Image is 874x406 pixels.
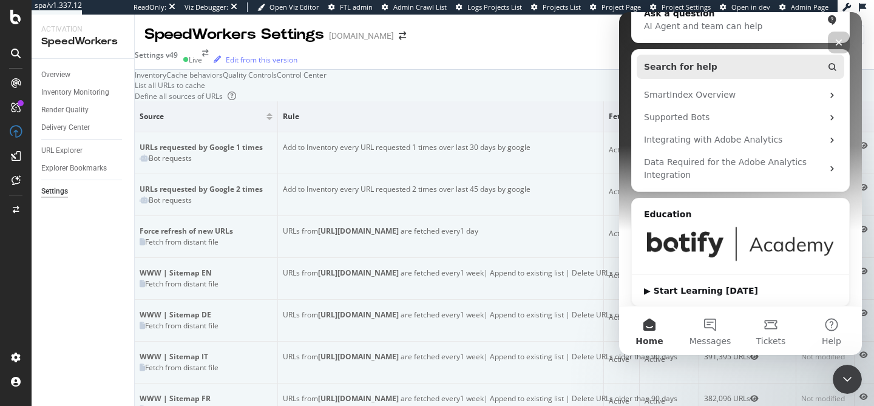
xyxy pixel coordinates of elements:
div: Live [189,55,202,65]
div: Settings [41,185,68,198]
div: ReadOnly: [134,2,166,12]
span: Messages [70,325,112,333]
span: Project Settings [662,2,711,12]
div: Cache behaviors [166,70,223,80]
div: Integrating with Adobe Analytics [18,117,225,139]
div: arrow-right-arrow-left [202,50,209,69]
a: Inventory Monitoring [41,86,126,99]
div: [DOMAIN_NAME] [329,30,394,42]
span: Source [140,111,263,122]
b: [URL][DOMAIN_NAME] [318,310,399,320]
div: ▶ Start Learning [DATE] [13,263,230,295]
a: Overview [41,69,126,81]
div: ▶ Start Learning [DATE] [25,272,218,285]
span: Logs Projects List [467,2,522,12]
div: eye [750,395,759,402]
div: WWW | Sitemap DE [140,310,273,320]
div: SpeedWorkers [41,35,124,49]
a: Open in dev [720,2,770,12]
button: Edit from this version [209,50,297,69]
a: Logs Projects List [456,2,522,12]
div: Bot requests [149,195,192,205]
div: Delivery Center [41,121,90,134]
a: Settings [41,185,126,198]
div: SmartIndex Overview [18,72,225,94]
span: Projects List [543,2,581,12]
span: Fetch [609,111,631,122]
div: eye [859,268,868,275]
div: Active [609,186,629,197]
a: Explorer Bookmarks [41,162,126,175]
div: SmartIndex Overview [25,76,203,89]
span: Open in dev [731,2,770,12]
b: [URL][DOMAIN_NAME] [318,393,399,404]
div: Fetch from distant file [145,279,218,289]
div: Define all sources of URLs [135,91,236,101]
div: Inventory [135,70,166,80]
div: Quality Controls [223,70,277,80]
div: URLs from are fetched every 1 day [283,226,598,237]
button: Help [182,294,243,343]
div: URLs from are fetched every 1 week | Append to existing list | Delete URLs older than 90 days [283,310,598,320]
div: Active [609,270,629,281]
div: Overview [41,69,70,81]
span: Open Viz Editor [269,2,319,12]
div: Activation [41,24,124,35]
span: Search for help [25,49,98,61]
span: Rule [283,111,595,122]
div: Force refresh of new URLs [140,226,273,237]
div: Active [609,312,629,323]
div: Render Quality [41,104,89,117]
span: Admin Crawl List [393,2,447,12]
a: Projects List [531,2,581,12]
span: Project Page [601,2,641,12]
span: Help [203,325,222,333]
div: 391,395 URLs [704,351,791,362]
div: Explorer Bookmarks [41,162,107,175]
div: Active [609,144,629,155]
div: Active [645,354,665,365]
a: Admin Crawl List [382,2,447,12]
div: Active [609,228,629,239]
span: Home [16,325,44,333]
div: URLs from are fetched every 1 week | Append to existing list | Delete URLs older than 90 days [283,393,598,404]
div: eye [859,142,868,149]
div: Inventory Monitoring [41,86,109,99]
div: URLs from are fetched every 1 week | Append to existing list | Delete URLs older than 90 days [283,351,598,362]
div: eye [859,351,868,359]
div: arrow-right-arrow-left [399,32,406,40]
a: Project Page [590,2,641,12]
div: eye [859,184,868,191]
div: Supported Bots [18,94,225,117]
div: Close [209,19,231,41]
div: Edit from this version [226,55,297,65]
span: Tickets [137,325,167,333]
a: URL Explorer [41,144,126,157]
div: URLs requested by Google 2 times [140,184,273,195]
div: Viz Debugger: [185,2,228,12]
div: WWW | Sitemap FR [140,393,273,404]
a: Delivery Center [41,121,126,134]
div: 382,096 URLs [704,393,791,404]
div: eye [859,226,868,233]
div: Bot requests [149,153,192,163]
h2: Education [25,196,218,209]
div: Fetch from distant file [145,362,218,373]
a: FTL admin [328,2,373,12]
iframe: Intercom live chat [619,12,862,355]
div: SpeedWorkers Settings [144,24,324,45]
button: Tickets [121,294,182,343]
div: eye [859,393,868,401]
div: Not modified [801,351,849,362]
span: Admin Page [791,2,828,12]
div: Integrating with Adobe Analytics [25,121,203,134]
div: Data Required for the Adobe Analytics Integration [18,139,225,174]
div: Fetch from distant file [145,237,218,247]
div: WWW | Sitemap IT [140,351,273,362]
div: eye [750,353,759,360]
td: Add to Inventory every URL requested 2 times over last 45 days by google [278,174,604,216]
b: [URL][DOMAIN_NAME] [318,226,399,236]
button: Search for help [18,42,225,67]
div: Not modified [801,393,849,404]
a: Project Settings [650,2,711,12]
